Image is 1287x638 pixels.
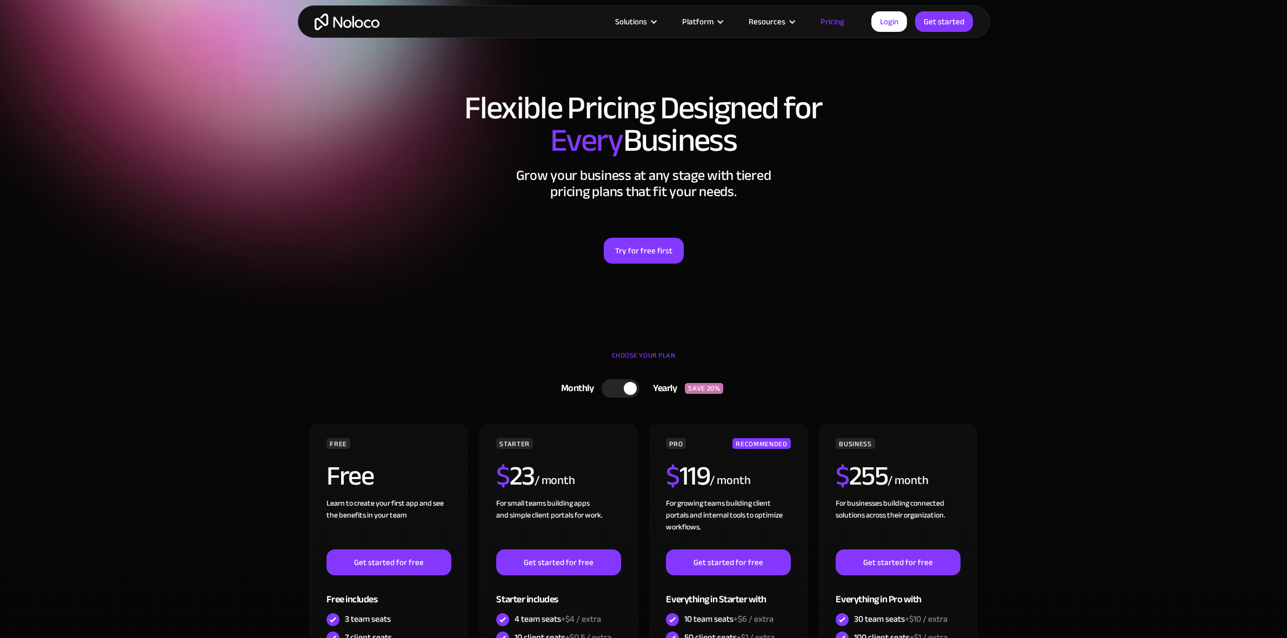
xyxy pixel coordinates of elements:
[836,549,960,575] a: Get started for free
[682,15,713,29] div: Platform
[905,611,948,627] span: +$10 / extra
[496,462,535,489] h2: 23
[515,613,601,625] div: 4 team seats
[666,498,790,549] div: For growing teams building client portals and internal tools to optimize workflows.
[915,11,973,32] a: Get started
[550,110,623,171] span: Every
[309,92,979,157] h1: Flexible Pricing Designed for Business
[836,438,875,449] div: BUSINESS
[669,15,735,29] div: Platform
[666,462,710,489] h2: 119
[733,611,773,627] span: +$6 / extra
[496,451,510,501] span: $
[548,380,602,397] div: Monthly
[807,15,858,29] a: Pricing
[561,611,601,627] span: +$4 / extra
[326,575,451,610] div: Free includes
[836,451,849,501] span: $
[604,238,684,264] a: Try for free first
[710,472,750,489] div: / month
[735,15,807,29] div: Resources
[496,498,621,549] div: For small teams building apps and simple client portals for work. ‍
[836,462,888,489] h2: 255
[326,549,451,575] a: Get started for free
[496,438,532,449] div: STARTER
[326,462,374,489] h2: Free
[732,438,790,449] div: RECOMMENDED
[888,472,928,489] div: / month
[496,575,621,610] div: Starter includes
[615,15,647,29] div: Solutions
[871,11,907,32] a: Login
[326,498,451,549] div: Learn to create your first app and see the benefits in your team ‍
[345,613,391,625] div: 3 team seats
[309,167,979,200] h2: Grow your business at any stage with tiered pricing plans that fit your needs.
[854,613,948,625] div: 30 team seats
[315,14,379,30] a: home
[496,549,621,575] a: Get started for free
[836,575,960,610] div: Everything in Pro with
[749,15,785,29] div: Resources
[836,498,960,549] div: For businesses building connected solutions across their organization. ‍
[309,347,979,374] div: CHOOSE YOUR PLAN
[535,472,575,489] div: / month
[684,613,773,625] div: 10 team seats
[639,380,685,397] div: Yearly
[666,575,790,610] div: Everything in Starter with
[666,549,790,575] a: Get started for free
[666,438,686,449] div: PRO
[685,383,723,394] div: SAVE 20%
[326,438,350,449] div: FREE
[602,15,669,29] div: Solutions
[666,451,679,501] span: $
